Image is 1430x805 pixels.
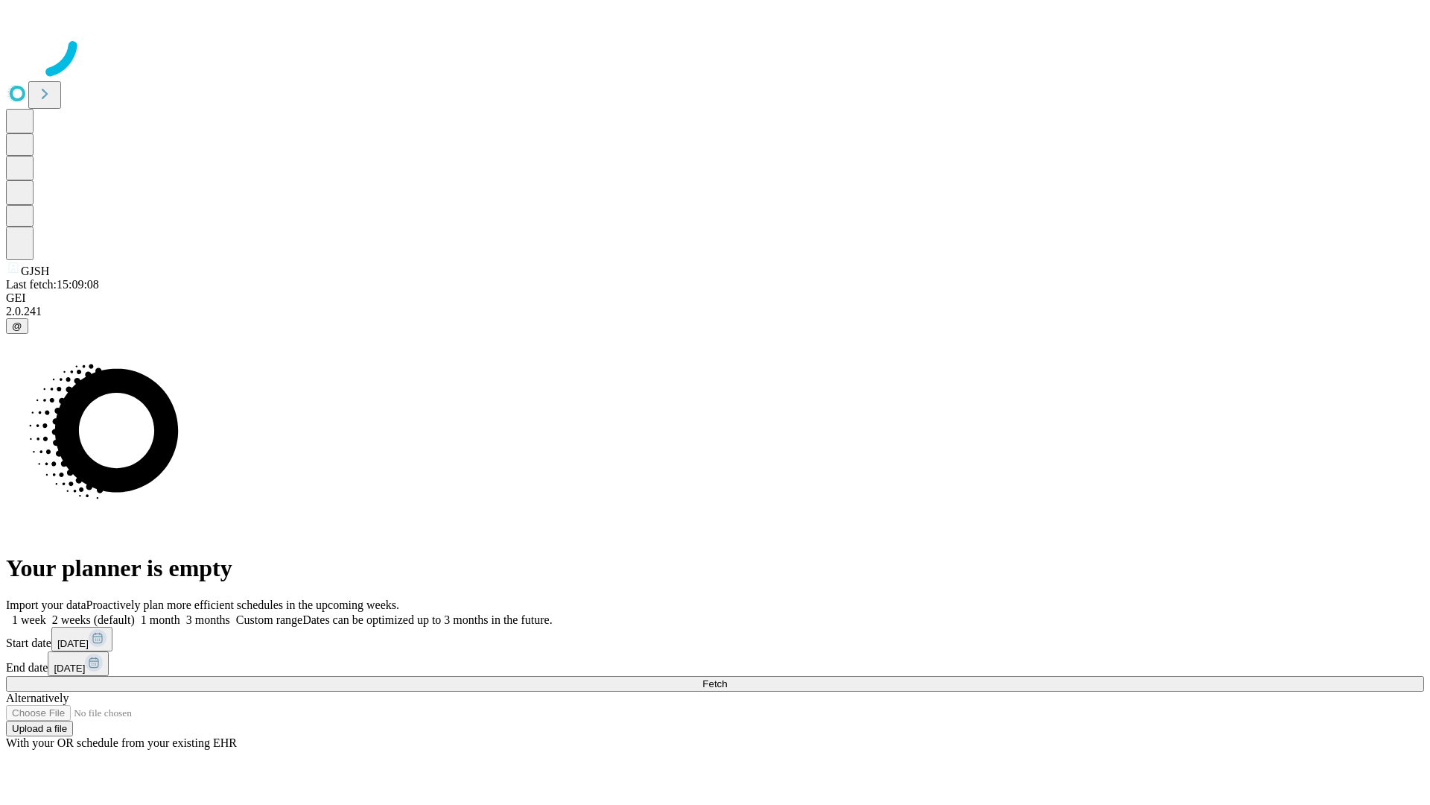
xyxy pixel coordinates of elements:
[86,599,399,611] span: Proactively plan more efficient schedules in the upcoming weeks.
[6,721,73,736] button: Upload a file
[12,321,22,332] span: @
[6,278,99,291] span: Last fetch: 15:09:08
[6,305,1424,318] div: 2.0.241
[141,613,180,626] span: 1 month
[57,638,89,649] span: [DATE]
[54,663,85,674] span: [DATE]
[236,613,302,626] span: Custom range
[51,627,112,651] button: [DATE]
[52,613,135,626] span: 2 weeks (default)
[6,736,237,749] span: With your OR schedule from your existing EHR
[12,613,46,626] span: 1 week
[302,613,552,626] span: Dates can be optimized up to 3 months in the future.
[48,651,109,676] button: [DATE]
[6,651,1424,676] div: End date
[702,678,727,689] span: Fetch
[21,265,49,277] span: GJSH
[6,627,1424,651] div: Start date
[186,613,230,626] span: 3 months
[6,291,1424,305] div: GEI
[6,692,69,704] span: Alternatively
[6,318,28,334] button: @
[6,676,1424,692] button: Fetch
[6,599,86,611] span: Import your data
[6,555,1424,582] h1: Your planner is empty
